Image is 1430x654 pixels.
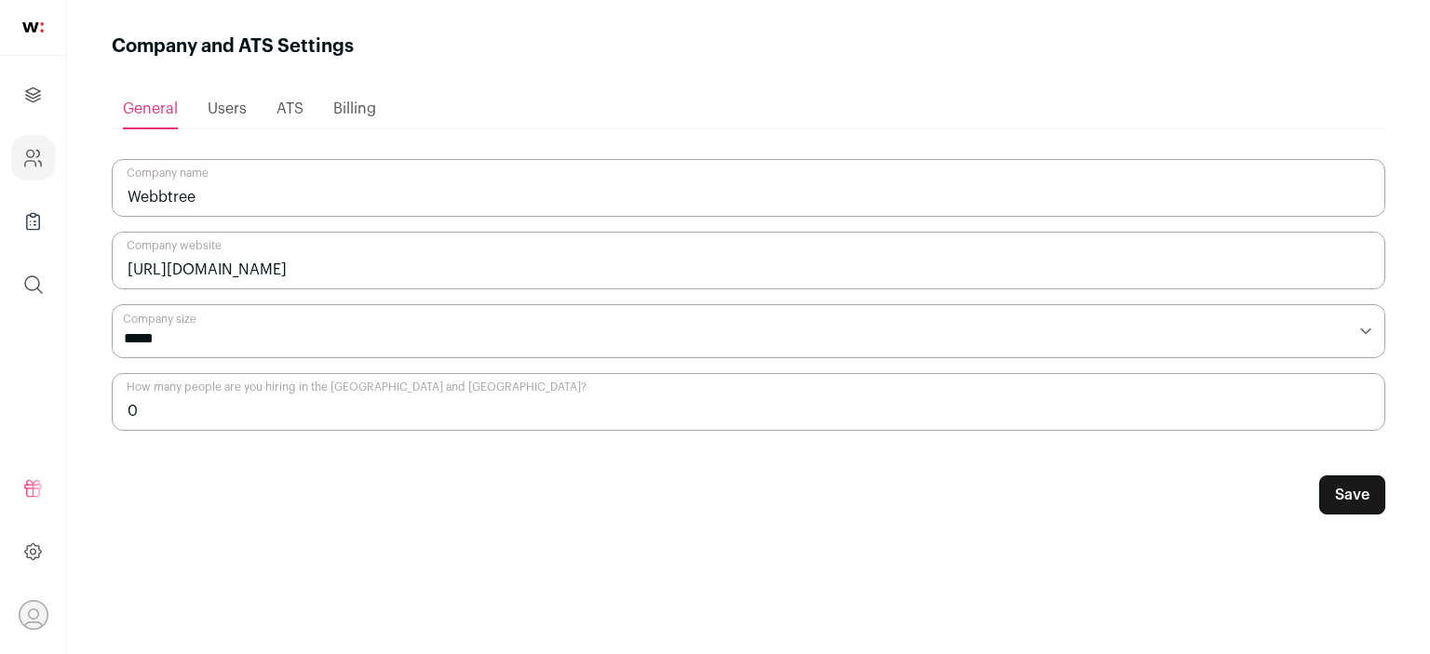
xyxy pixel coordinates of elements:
[208,101,247,116] span: Users
[277,101,304,116] span: ATS
[333,90,376,127] a: Billing
[22,22,44,33] img: wellfound-shorthand-0d5821cbd27db2630d0214b213865d53afaa358527fdda9d0ea32b1df1b89c2c.svg
[11,136,55,180] a: Company and ATS Settings
[333,101,376,116] span: Billing
[112,159,1385,217] input: Company name
[112,373,1385,431] input: How many people are you hiring in the US and Canada?
[11,73,55,117] a: Projects
[208,90,247,127] a: Users
[1319,475,1385,514] button: Save
[277,90,304,127] a: ATS
[11,199,55,244] a: Company Lists
[112,33,354,60] h1: Company and ATS Settings
[19,600,48,630] button: Open dropdown
[123,101,178,116] span: General
[112,232,1385,289] input: Company website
